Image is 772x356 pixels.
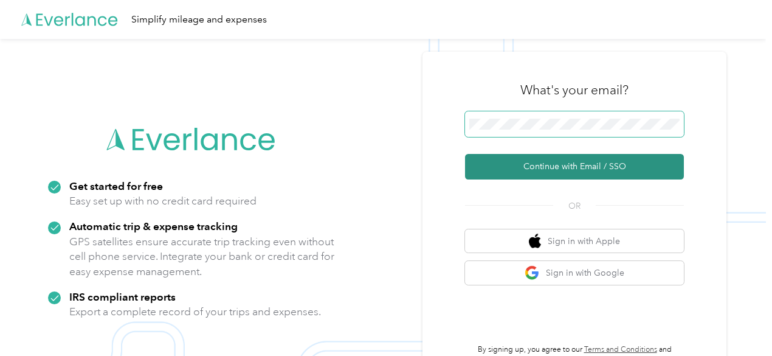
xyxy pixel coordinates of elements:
div: Simplify mileage and expenses [131,12,267,27]
a: Terms and Conditions [584,345,657,354]
img: google logo [525,265,540,281]
button: google logoSign in with Google [465,261,684,285]
h3: What's your email? [520,82,629,99]
strong: Get started for free [69,180,163,192]
span: OR [553,200,596,212]
strong: IRS compliant reports [69,290,176,303]
button: Continue with Email / SSO [465,154,684,180]
img: apple logo [529,234,541,249]
strong: Automatic trip & expense tracking [69,220,238,232]
p: Easy set up with no credit card required [69,194,257,209]
p: Export a complete record of your trips and expenses. [69,304,321,319]
p: GPS satellites ensure accurate trip tracking even without cell phone service. Integrate your bank... [69,234,335,279]
button: apple logoSign in with Apple [465,229,684,253]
